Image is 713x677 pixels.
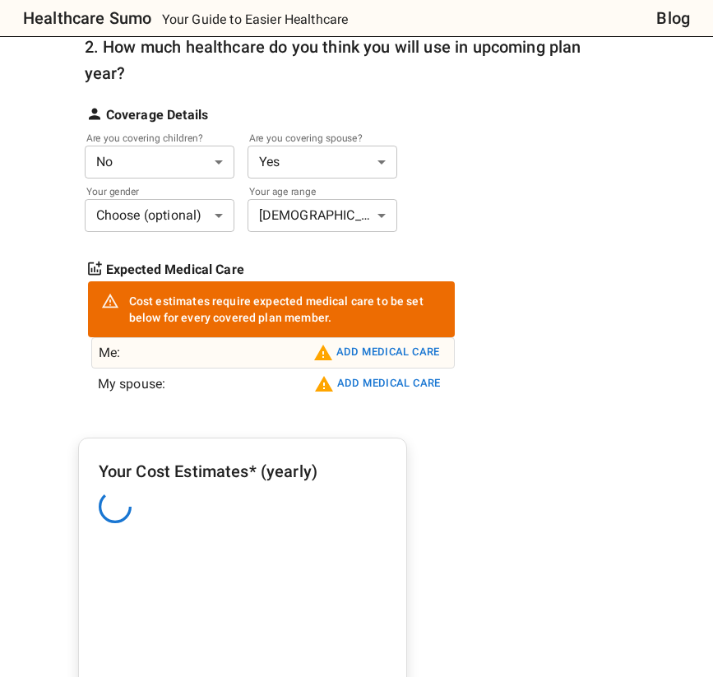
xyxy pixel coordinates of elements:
[99,458,387,485] h6: Your Cost Estimates* (yearly)
[85,146,234,179] div: No
[248,146,397,179] div: Yes
[86,131,211,145] label: Are you covering children?
[98,374,166,394] div: My spouse:
[106,260,244,280] strong: Expected Medical Care
[86,184,211,198] label: Your gender
[10,5,151,31] a: Healthcare Sumo
[106,105,208,125] strong: Coverage Details
[310,371,445,397] button: Add medical care
[249,184,374,198] label: Your age range
[656,5,690,31] a: Blog
[162,10,349,30] p: Your Guide to Easier Healthcare
[309,340,444,366] button: Add medical care
[23,5,151,31] h6: Healthcare Sumo
[85,34,616,86] h6: 2. How much healthcare do you think you will use in upcoming plan year?
[249,131,374,145] label: Are you covering spouse?
[85,199,234,232] div: Choose (optional)
[99,343,120,363] div: Me:
[129,286,442,332] div: Cost estimates require expected medical care to be set below for every covered plan member.
[248,199,397,232] div: [DEMOGRAPHIC_DATA]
